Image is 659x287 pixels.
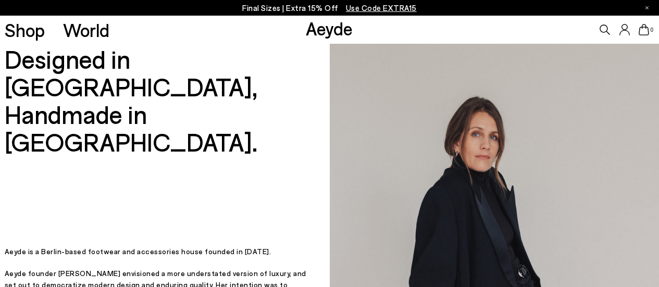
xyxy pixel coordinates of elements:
[5,45,309,155] h2: Designed in [GEOGRAPHIC_DATA], Handmade in [GEOGRAPHIC_DATA].
[639,24,649,35] a: 0
[5,21,45,39] a: Shop
[649,27,654,33] span: 0
[306,17,353,39] a: Aeyde
[63,21,109,39] a: World
[242,2,417,15] p: Final Sizes | Extra 15% Off
[5,246,309,257] p: Aeyde is a Berlin-based footwear and accessories house founded in [DATE].
[346,3,417,13] span: Navigate to /collections/ss25-final-sizes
